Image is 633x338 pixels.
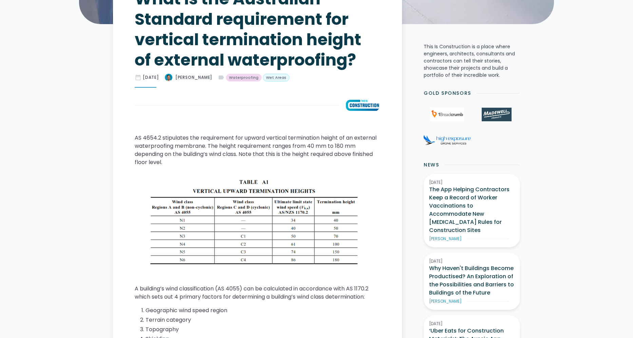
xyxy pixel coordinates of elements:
div: [DATE] [143,74,159,81]
div: [DATE] [429,179,515,185]
div: [PERSON_NAME] [429,298,462,304]
a: [DATE]The App Helping Contractors Keep a Record of Worker Vaccinations to Accommodate New [MEDICA... [424,174,520,247]
img: What is the Australian Standard requirement for vertical termination height of external waterproo... [165,73,173,82]
p: A building’s wind classification (AS 4055) can be calculated in accordance with AS 1170.2 which s... [135,285,380,301]
img: High Exposure [423,135,471,145]
p: This Is Construction is a place where engineers, architects, consultants and contractors can tell... [424,43,520,79]
div: Wet Areas [266,75,286,81]
p: AS 4654.2 stipulates the requirement for upward vertical termination height of an external waterp... [135,134,380,166]
img: What is the Australian Standard requirement for vertical termination height of external waterproo... [345,99,380,112]
a: [PERSON_NAME] [165,73,212,82]
div: [DATE] [429,258,515,264]
li: Geographic wind speed region [146,306,380,315]
a: Wet Areas [263,74,289,82]
h2: News [424,161,439,168]
div: Waterproofing [229,75,258,81]
div: date_range [135,74,141,81]
div: [PERSON_NAME] [175,74,212,81]
h3: The App Helping Contractors Keep a Record of Worker Vaccinations to Accommodate New [MEDICAL_DATA... [429,185,515,234]
div: label [218,74,225,81]
li: Terrain category [146,316,380,324]
div: [DATE] [429,321,515,327]
li: Topography [146,325,380,334]
img: Madewell Products [482,108,512,121]
img: 1Breadcrumb [430,108,464,121]
a: [DATE]Why Haven't Buildings Become Productised? An Exploration of the Possibilities and Barriers ... [424,253,520,310]
h2: Gold Sponsors [424,90,471,97]
a: Waterproofing [226,74,262,82]
h3: Why Haven't Buildings Become Productised? An Exploration of the Possibilities and Barriers to Bui... [429,264,515,297]
div: [PERSON_NAME] [429,236,462,242]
